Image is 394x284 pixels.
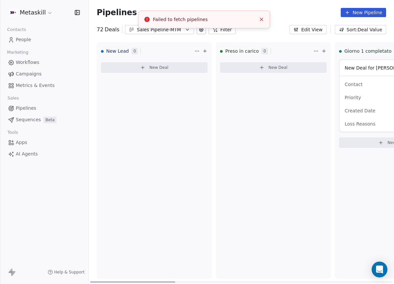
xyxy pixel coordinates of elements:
[9,9,17,16] img: AVATAR%20METASKILL%20-%20Colori%20Positivo.png
[268,65,287,70] span: New Deal
[16,59,39,66] span: Workflows
[345,95,361,100] span: Priority
[5,114,83,125] a: SequencesBeta
[5,93,22,103] span: Sales
[16,36,31,43] span: People
[289,25,327,34] button: Edit View
[101,62,208,73] button: New Deal
[153,16,256,23] div: Failed to fetch pipelines
[106,48,129,54] span: New Lead
[341,8,386,17] button: New Pipeline
[132,48,138,54] span: 0
[20,8,46,17] span: Metaskill
[54,270,85,275] span: Help & Support
[43,117,57,123] span: Beta
[101,43,193,60] div: New Lead0
[5,103,83,114] a: Pipelines
[4,47,31,57] span: Marketing
[261,48,268,54] span: 0
[5,149,83,159] a: AI Agents
[5,128,21,137] span: Tools
[225,48,259,54] span: Preso in carico
[220,43,312,60] div: Preso in carico0
[149,65,168,70] span: New Deal
[16,82,55,89] span: Metrics & Events
[8,7,54,18] button: Metaskill
[16,151,38,157] span: AI Agents
[257,15,266,24] button: Close toast
[5,57,83,68] a: Workflows
[16,139,27,146] span: Apps
[16,116,41,123] span: Sequences
[16,105,36,112] span: Pipelines
[335,25,386,34] button: Sort: Deal Value
[105,26,119,34] span: Deals
[16,71,41,77] span: Campaigns
[209,25,236,34] button: Filter
[97,8,137,17] span: Pipelines
[97,26,119,34] div: 72
[344,48,391,54] span: Giorno 1 completato
[137,26,182,33] div: Sales Pipeline-MTM
[48,270,85,275] a: Help & Support
[345,108,375,113] span: Created Date
[5,69,83,79] a: Campaigns
[345,121,375,127] span: Loss Reasons
[5,137,83,148] a: Apps
[220,62,327,73] button: New Deal
[345,82,362,87] span: Contact
[4,25,29,35] span: Contacts
[5,80,83,91] a: Metrics & Events
[372,262,387,277] div: Open Intercom Messenger
[5,34,83,45] a: People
